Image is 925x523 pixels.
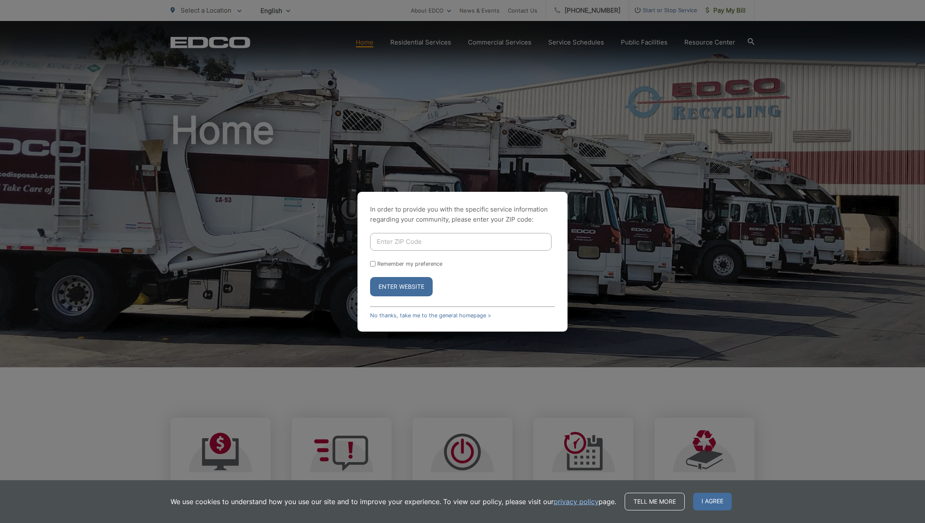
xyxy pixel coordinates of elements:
a: No thanks, take me to the general homepage > [370,312,491,319]
a: Tell me more [625,493,685,510]
button: Enter Website [370,277,433,296]
span: I agree [693,493,732,510]
input: Enter ZIP Code [370,233,552,251]
p: We use cookies to understand how you use our site and to improve your experience. To view our pol... [171,497,616,507]
p: In order to provide you with the specific service information regarding your community, please en... [370,204,555,225]
label: Remember my preference [377,261,442,267]
a: privacy policy [554,497,599,507]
